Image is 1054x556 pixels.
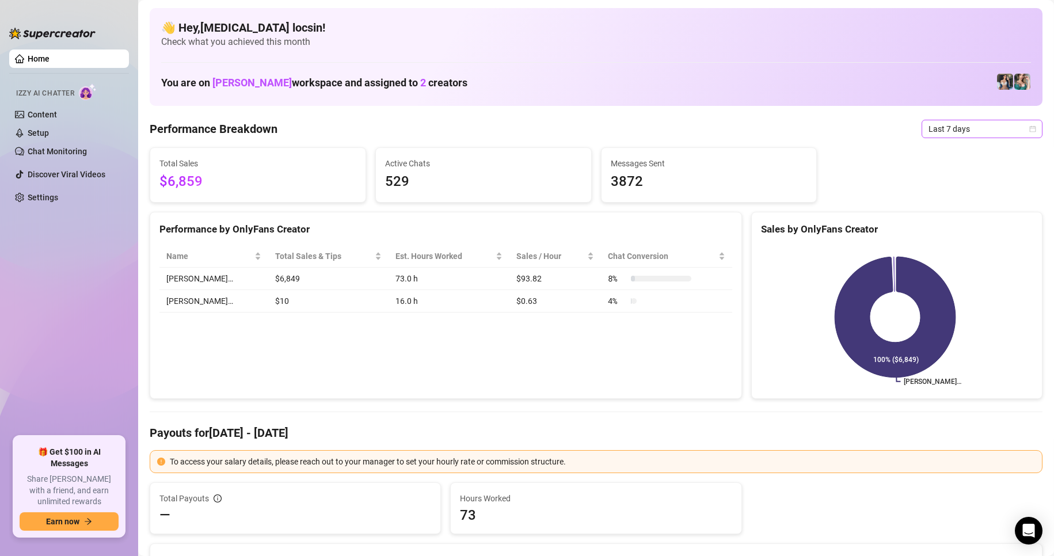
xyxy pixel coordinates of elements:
span: $6,859 [159,171,356,193]
span: Total Sales [159,157,356,170]
div: To access your salary details, please reach out to your manager to set your hourly rate or commis... [170,455,1035,468]
a: Discover Viral Videos [28,170,105,179]
span: Name [166,250,252,262]
span: Earn now [46,517,79,526]
td: [PERSON_NAME]… [159,268,268,290]
span: Total Sales & Tips [275,250,372,262]
img: Zaddy [1014,74,1030,90]
span: Chat Conversion [608,250,716,262]
td: 16.0 h [389,290,509,313]
span: Messages Sent [611,157,808,170]
h1: You are on workspace and assigned to creators [161,77,467,89]
th: Total Sales & Tips [268,245,389,268]
th: Sales / Hour [509,245,601,268]
a: Home [28,54,50,63]
span: Active Chats [385,157,582,170]
span: 2 [420,77,426,89]
div: Open Intercom Messenger [1015,517,1042,544]
span: 3872 [611,171,808,193]
span: exclamation-circle [157,458,165,466]
a: Content [28,110,57,119]
th: Name [159,245,268,268]
a: Setup [28,128,49,138]
div: Est. Hours Worked [395,250,493,262]
td: $10 [268,290,389,313]
span: Check what you achieved this month [161,36,1031,48]
span: Last 7 days [929,120,1036,138]
td: $0.63 [509,290,601,313]
span: Share [PERSON_NAME] with a friend, and earn unlimited rewards [20,474,119,508]
span: info-circle [214,494,222,502]
span: — [159,506,170,524]
td: 73.0 h [389,268,509,290]
td: [PERSON_NAME]… [159,290,268,313]
h4: Performance Breakdown [150,121,277,137]
text: [PERSON_NAME]… [904,378,961,386]
td: $93.82 [509,268,601,290]
span: 529 [385,171,582,193]
span: 🎁 Get $100 in AI Messages [20,447,119,469]
span: 73 [460,506,732,524]
td: $6,849 [268,268,389,290]
div: Sales by OnlyFans Creator [761,222,1033,237]
span: calendar [1029,125,1036,132]
a: Chat Monitoring [28,147,87,156]
div: Performance by OnlyFans Creator [159,222,732,237]
span: Total Payouts [159,492,209,505]
span: 4 % [608,295,626,307]
img: Katy [997,74,1013,90]
img: AI Chatter [79,83,97,100]
img: logo-BBDzfeDw.svg [9,28,96,39]
span: Sales / Hour [516,250,585,262]
span: 8 % [608,272,626,285]
span: Hours Worked [460,492,732,505]
h4: Payouts for [DATE] - [DATE] [150,425,1042,441]
span: [PERSON_NAME] [212,77,292,89]
h4: 👋 Hey, [MEDICAL_DATA] locsin ! [161,20,1031,36]
a: Settings [28,193,58,202]
button: Earn nowarrow-right [20,512,119,531]
span: Izzy AI Chatter [16,88,74,99]
th: Chat Conversion [601,245,732,268]
span: arrow-right [84,517,92,525]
